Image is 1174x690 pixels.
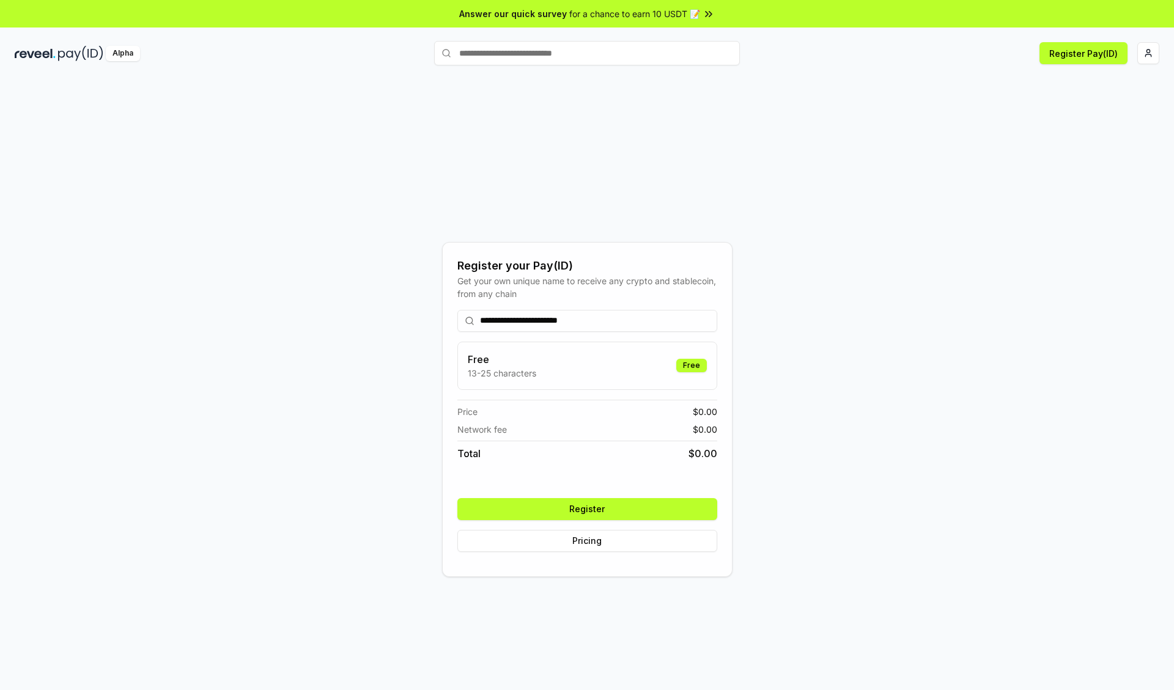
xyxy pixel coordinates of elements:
[569,7,700,20] span: for a chance to earn 10 USDT 📝
[459,7,567,20] span: Answer our quick survey
[676,359,707,372] div: Free
[457,423,507,436] span: Network fee
[689,446,717,461] span: $ 0.00
[693,423,717,436] span: $ 0.00
[58,46,103,61] img: pay_id
[693,405,717,418] span: $ 0.00
[457,530,717,552] button: Pricing
[1039,42,1128,64] button: Register Pay(ID)
[15,46,56,61] img: reveel_dark
[457,446,481,461] span: Total
[468,352,536,367] h3: Free
[457,498,717,520] button: Register
[457,405,478,418] span: Price
[457,257,717,274] div: Register your Pay(ID)
[468,367,536,380] p: 13-25 characters
[106,46,140,61] div: Alpha
[457,274,717,300] div: Get your own unique name to receive any crypto and stablecoin, from any chain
